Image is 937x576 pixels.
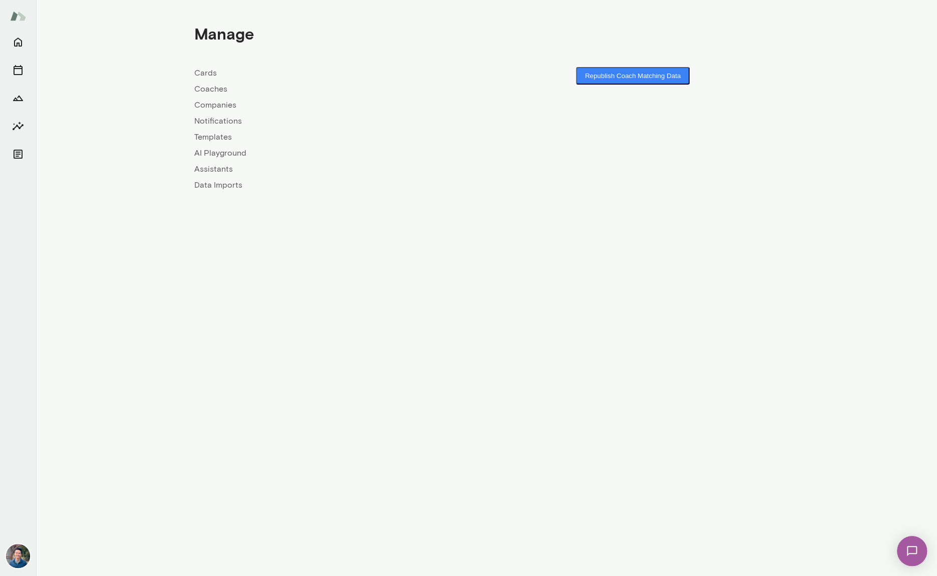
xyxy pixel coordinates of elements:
[8,88,28,108] button: Growth Plan
[194,163,487,175] a: Assistants
[8,116,28,136] button: Insights
[6,544,30,568] img: Alex Yu
[8,32,28,52] button: Home
[194,24,254,43] h4: Manage
[576,67,690,85] button: Republish Coach Matching Data
[8,144,28,164] button: Documents
[10,7,26,26] img: Mento
[194,99,487,111] a: Companies
[194,131,487,143] a: Templates
[194,67,487,79] a: Cards
[8,60,28,80] button: Sessions
[194,83,487,95] a: Coaches
[194,115,487,127] a: Notifications
[194,179,487,191] a: Data Imports
[194,147,487,159] a: AI Playground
